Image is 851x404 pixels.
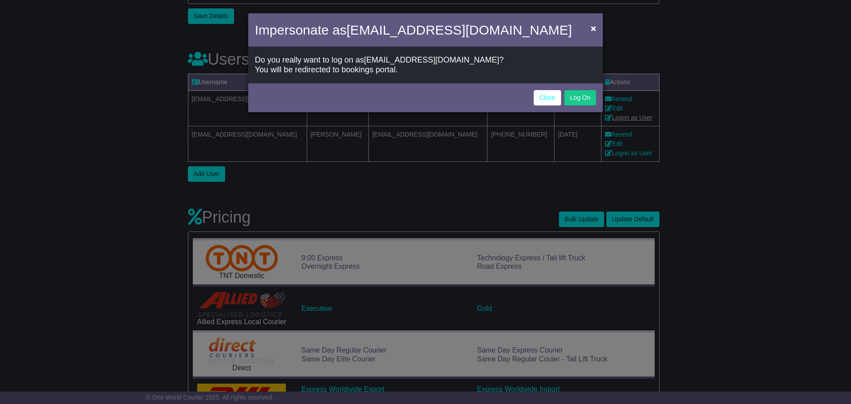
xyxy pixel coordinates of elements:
[534,90,561,106] a: Close
[591,23,596,33] span: ×
[255,20,572,40] h4: Impersonate as
[564,90,596,106] button: Log On
[364,55,499,64] span: [EMAIL_ADDRESS][DOMAIN_NAME]
[347,23,572,37] span: [EMAIL_ADDRESS][DOMAIN_NAME]
[586,19,601,37] button: Close
[248,49,603,81] div: Do you really want to log on as ? You will be redirected to bookings portal.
